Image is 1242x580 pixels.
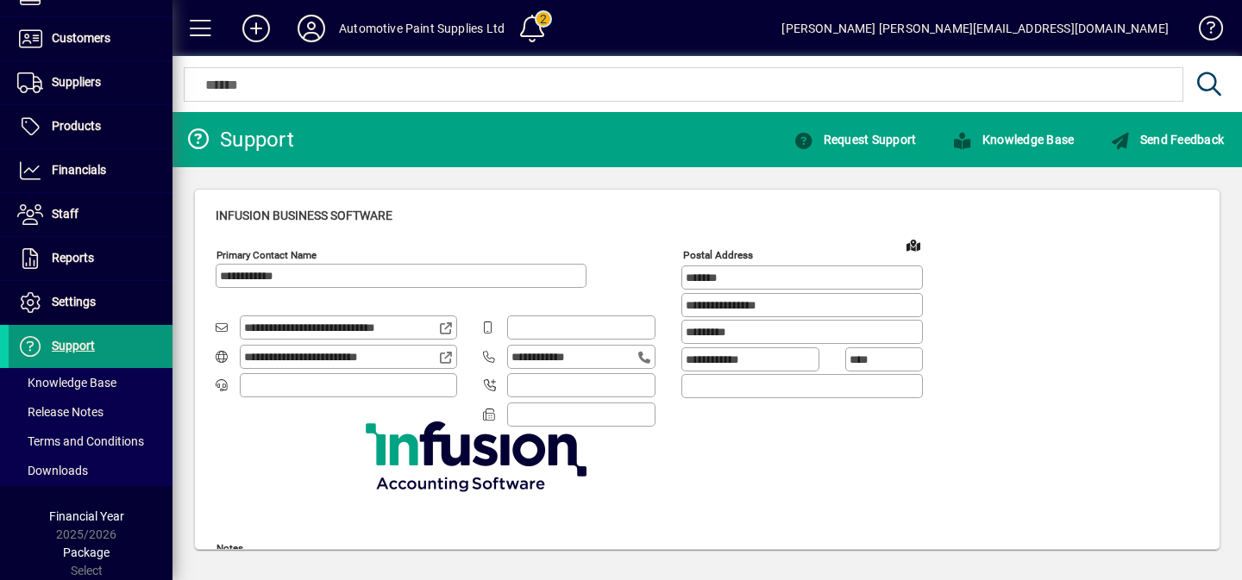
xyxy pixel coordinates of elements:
[229,13,284,44] button: Add
[9,281,172,324] a: Settings
[9,456,172,485] a: Downloads
[63,546,110,559] span: Package
[52,207,78,221] span: Staff
[17,464,88,477] span: Downloads
[9,17,172,60] a: Customers
[1106,124,1228,155] button: Send Feedback
[9,149,172,192] a: Financials
[934,124,1092,155] a: Knowledge Base
[339,15,505,42] div: Automotive Paint Supplies Ltd
[17,405,103,419] span: Release Notes
[793,133,916,147] span: Request Support
[216,249,317,261] mat-label: Primary Contact Name
[52,163,106,177] span: Financials
[52,75,101,89] span: Suppliers
[1110,133,1224,147] span: Send Feedback
[52,295,96,309] span: Settings
[185,126,294,153] div: Support
[789,124,920,155] button: Request Support
[948,124,1078,155] button: Knowledge Base
[9,427,172,456] a: Terms and Conditions
[52,119,101,133] span: Products
[216,542,243,554] mat-label: Notes
[17,434,144,448] span: Terms and Conditions
[952,133,1074,147] span: Knowledge Base
[17,376,116,390] span: Knowledge Base
[9,193,172,236] a: Staff
[9,237,172,280] a: Reports
[284,13,339,44] button: Profile
[9,61,172,104] a: Suppliers
[9,105,172,148] a: Products
[52,31,110,45] span: Customers
[52,339,95,352] span: Support
[52,251,94,265] span: Reports
[1186,3,1220,59] a: Knowledge Base
[781,15,1169,42] div: [PERSON_NAME] [PERSON_NAME][EMAIL_ADDRESS][DOMAIN_NAME]
[9,397,172,427] a: Release Notes
[49,509,124,523] span: Financial Year
[900,231,927,259] a: View on map
[216,209,392,222] span: Infusion Business Software
[9,368,172,397] a: Knowledge Base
